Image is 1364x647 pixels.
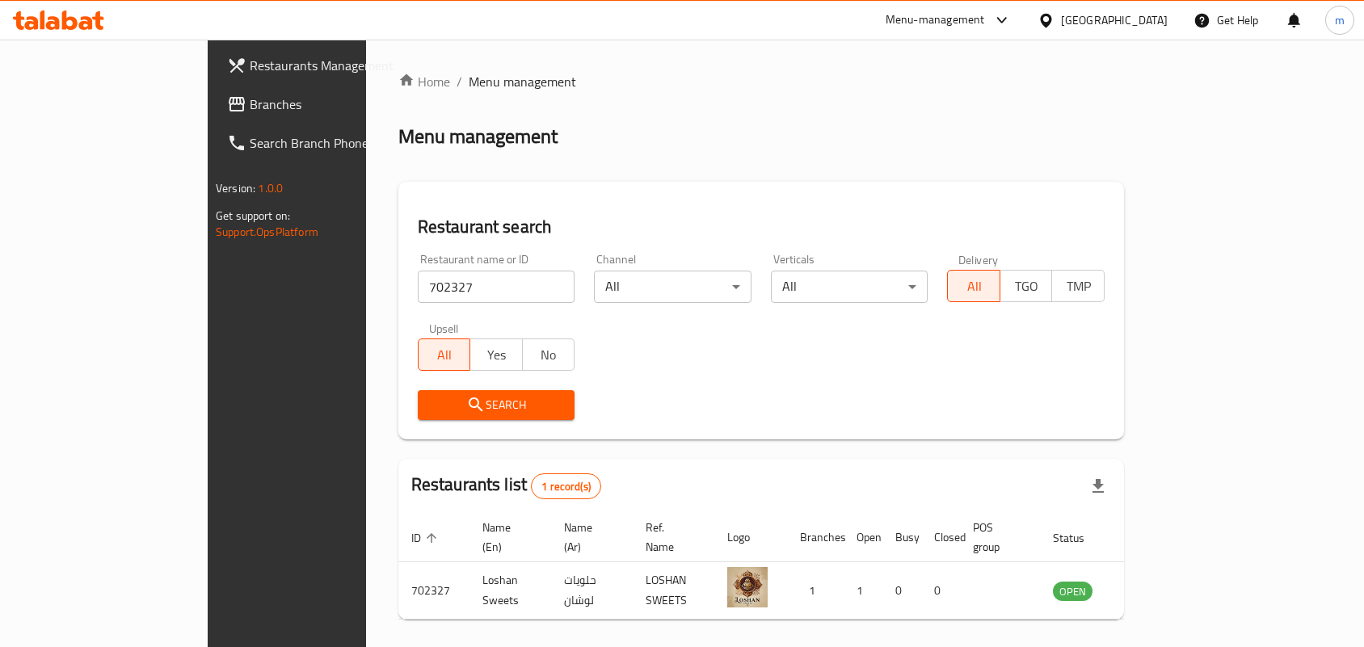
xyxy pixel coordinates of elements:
[214,124,436,162] a: Search Branch Phone
[954,275,994,298] span: All
[411,473,601,499] h2: Restaurants list
[418,215,1105,239] h2: Restaurant search
[1061,11,1168,29] div: [GEOGRAPHIC_DATA]
[418,390,575,420] button: Search
[1007,275,1046,298] span: TGO
[214,46,436,85] a: Restaurants Management
[958,254,999,265] label: Delivery
[1079,467,1118,506] div: Export file
[469,562,551,620] td: Loshan Sweets
[398,124,558,149] h2: Menu management
[844,513,882,562] th: Open
[1053,528,1105,548] span: Status
[429,322,459,334] label: Upsell
[882,562,921,620] td: 0
[250,95,423,114] span: Branches
[1000,270,1053,302] button: TGO
[531,473,601,499] div: Total records count
[529,343,569,367] span: No
[551,562,633,620] td: حلويات لوشان
[594,271,751,303] div: All
[882,513,921,562] th: Busy
[564,518,613,557] span: Name (Ar)
[1051,270,1105,302] button: TMP
[921,562,960,620] td: 0
[418,271,575,303] input: Search for restaurant name or ID..
[425,343,465,367] span: All
[398,513,1181,620] table: enhanced table
[1335,11,1345,29] span: m
[886,11,985,30] div: Menu-management
[633,562,714,620] td: LOSHAN SWEETS
[787,562,844,620] td: 1
[1053,582,1092,601] span: OPEN
[771,271,928,303] div: All
[973,518,1021,557] span: POS group
[431,395,562,415] span: Search
[216,221,318,242] a: Support.OpsPlatform
[522,338,575,371] button: No
[482,518,532,557] span: Name (En)
[844,562,882,620] td: 1
[216,178,255,199] span: Version:
[787,513,844,562] th: Branches
[921,513,960,562] th: Closed
[469,72,576,91] span: Menu management
[947,270,1000,302] button: All
[250,133,423,153] span: Search Branch Phone
[457,72,462,91] li: /
[411,528,442,548] span: ID
[532,479,600,494] span: 1 record(s)
[258,178,283,199] span: 1.0.0
[216,205,290,226] span: Get support on:
[714,513,787,562] th: Logo
[250,56,423,75] span: Restaurants Management
[1059,275,1098,298] span: TMP
[1053,582,1092,601] div: OPEN
[418,338,471,371] button: All
[477,343,516,367] span: Yes
[646,518,695,557] span: Ref. Name
[398,72,1124,91] nav: breadcrumb
[214,85,436,124] a: Branches
[469,338,523,371] button: Yes
[727,567,768,607] img: Loshan Sweets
